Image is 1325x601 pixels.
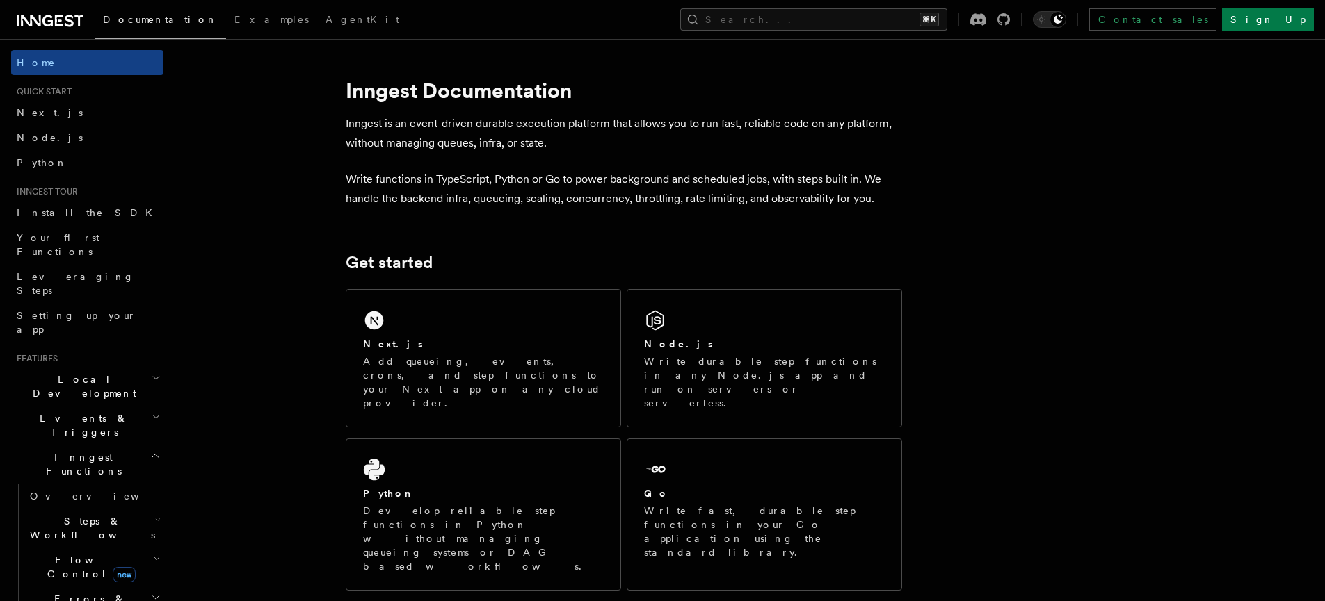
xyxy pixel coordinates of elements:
span: Documentation [103,14,218,25]
span: Setting up your app [17,310,136,335]
p: Write durable step functions in any Node.js app and run on servers or serverless. [644,354,885,410]
a: Home [11,50,163,75]
h2: Go [644,486,669,500]
a: Examples [226,4,317,38]
a: Setting up your app [11,303,163,342]
button: Flow Controlnew [24,548,163,586]
a: Install the SDK [11,200,163,225]
a: Next.js [11,100,163,125]
a: Documentation [95,4,226,39]
a: Next.jsAdd queueing, events, crons, and step functions to your Next app on any cloud provider. [346,289,621,427]
p: Write fast, durable step functions in your Go application using the standard library. [644,504,885,559]
button: Toggle dark mode [1033,11,1066,28]
a: PythonDevelop reliable step functions in Python without managing queueing systems or DAG based wo... [346,438,621,591]
a: Get started [346,253,433,272]
h1: Inngest Documentation [346,78,902,103]
span: Inngest Functions [11,450,150,478]
button: Search...⌘K [680,8,947,31]
span: new [113,567,136,582]
span: Examples [234,14,309,25]
span: Node.js [17,132,83,143]
a: Sign Up [1222,8,1314,31]
a: Your first Functions [11,225,163,264]
h2: Node.js [644,337,713,351]
a: Leveraging Steps [11,264,163,303]
p: Develop reliable step functions in Python without managing queueing systems or DAG based workflows. [363,504,604,573]
p: Add queueing, events, crons, and step functions to your Next app on any cloud provider. [363,354,604,410]
span: Home [17,56,56,69]
p: Inngest is an event-driven durable execution platform that allows you to run fast, reliable code ... [346,114,902,153]
span: Quick start [11,86,72,97]
a: GoWrite fast, durable step functions in your Go application using the standard library. [627,438,902,591]
button: Inngest Functions [11,445,163,484]
span: Events & Triggers [11,411,152,439]
span: Install the SDK [17,207,161,218]
span: Overview [30,491,173,502]
span: Leveraging Steps [17,271,134,296]
span: Steps & Workflows [24,514,155,542]
span: Python [17,157,67,168]
span: Inngest tour [11,186,78,197]
h2: Next.js [363,337,423,351]
button: Steps & Workflows [24,509,163,548]
span: Next.js [17,107,83,118]
a: Contact sales [1089,8,1216,31]
span: Your first Functions [17,232,99,257]
span: Flow Control [24,553,153,581]
a: Overview [24,484,163,509]
a: Python [11,150,163,175]
p: Write functions in TypeScript, Python or Go to power background and scheduled jobs, with steps bu... [346,170,902,208]
kbd: ⌘K [920,13,939,26]
span: Features [11,353,58,364]
button: Local Development [11,367,163,406]
a: Node.js [11,125,163,150]
a: Node.jsWrite durable step functions in any Node.js app and run on servers or serverless. [627,289,902,427]
h2: Python [363,486,415,500]
span: Local Development [11,372,152,400]
span: AgentKit [326,14,399,25]
a: AgentKit [317,4,408,38]
button: Events & Triggers [11,406,163,445]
